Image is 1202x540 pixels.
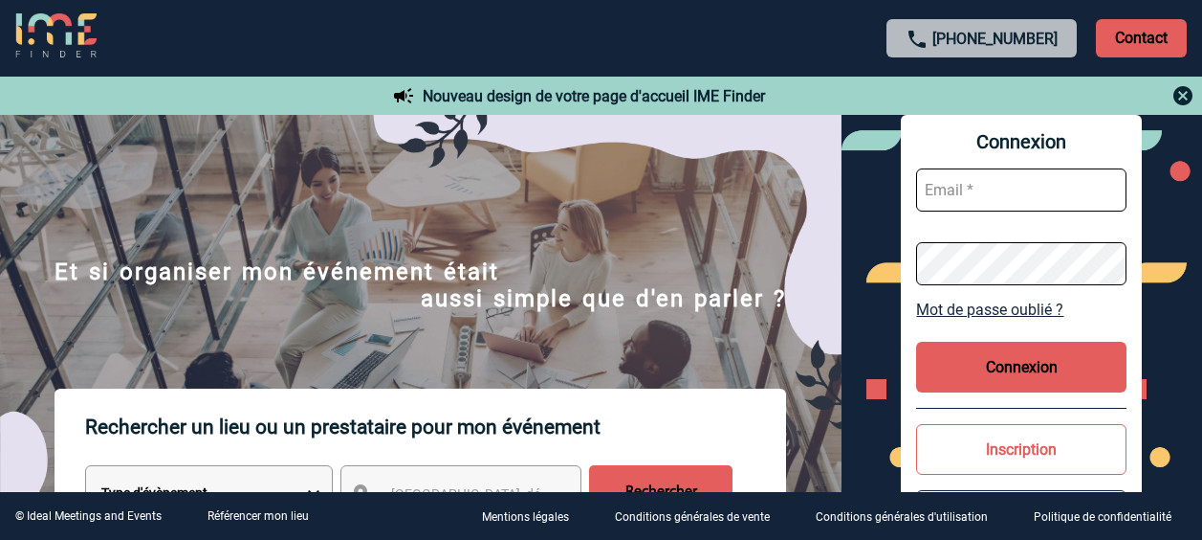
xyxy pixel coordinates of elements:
[916,169,1126,212] input: Email *
[1034,511,1171,525] p: Politique de confidentialité
[600,507,800,526] a: Conditions générales de vente
[615,511,770,525] p: Conditions générales de vente
[816,511,988,525] p: Conditions générales d'utilisation
[208,509,309,523] a: Référencer mon lieu
[916,342,1126,393] button: Connexion
[1018,507,1202,526] a: Politique de confidentialité
[916,130,1126,153] span: Connexion
[916,424,1126,475] button: Inscription
[589,465,732,519] input: Rechercher
[916,301,1126,319] a: Mot de passe oublié ?
[800,507,1018,526] a: Conditions générales d'utilisation
[932,30,1058,48] a: [PHONE_NUMBER]
[906,28,929,51] img: call-24-px.png
[391,486,657,502] span: [GEOGRAPHIC_DATA], département, région...
[15,509,162,523] div: © Ideal Meetings and Events
[85,389,786,465] p: Rechercher un lieu ou un prestataire pour mon événement
[1096,19,1187,57] p: Contact
[467,507,600,526] a: Mentions légales
[482,511,569,525] p: Mentions légales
